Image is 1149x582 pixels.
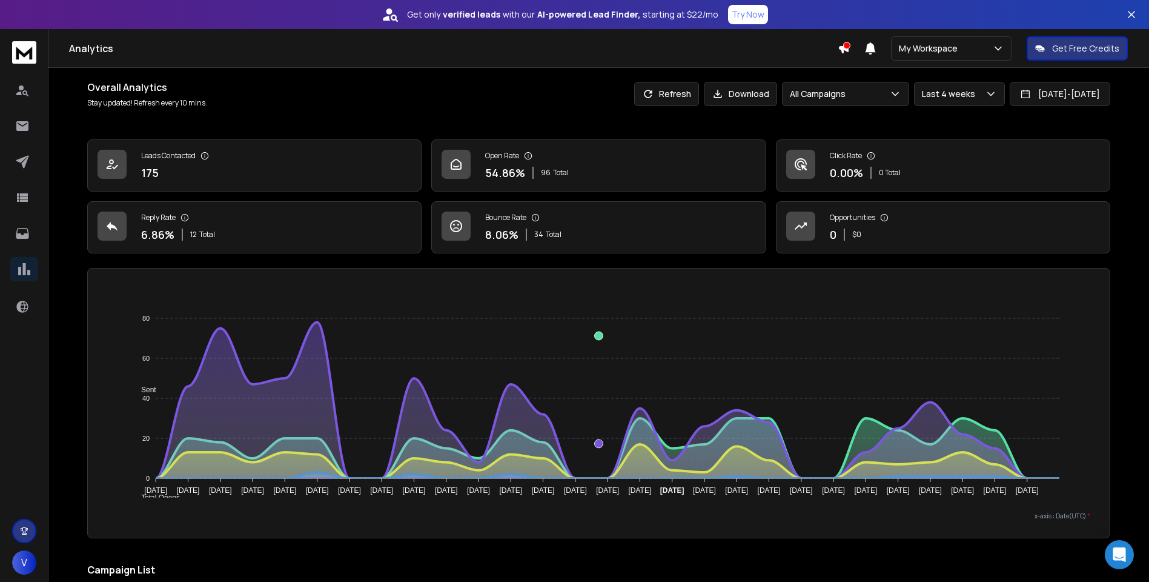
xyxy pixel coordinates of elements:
[758,486,781,495] tspan: [DATE]
[499,486,522,495] tspan: [DATE]
[596,486,619,495] tspan: [DATE]
[830,164,863,181] p: 0.00 %
[87,139,422,192] a: Leads Contacted175
[146,475,150,482] tspan: 0
[12,41,36,64] img: logo
[132,386,156,394] span: Sent
[822,486,845,495] tspan: [DATE]
[553,168,569,178] span: Total
[776,139,1110,192] a: Click Rate0.00%0 Total
[776,201,1110,253] a: Opportunities0$0
[830,151,862,161] p: Click Rate
[141,151,196,161] p: Leads Contacted
[141,226,174,243] p: 6.86 %
[402,486,425,495] tspan: [DATE]
[485,226,518,243] p: 8.06 %
[176,486,199,495] tspan: [DATE]
[532,486,555,495] tspan: [DATE]
[209,486,232,495] tspan: [DATE]
[534,230,543,239] span: 34
[952,486,975,495] tspan: [DATE]
[704,82,777,106] button: Download
[660,486,684,495] tspan: [DATE]
[629,486,652,495] tspan: [DATE]
[1105,540,1134,569] div: Open Intercom Messenger
[790,486,813,495] tspan: [DATE]
[541,168,551,178] span: 96
[12,550,36,575] button: V
[830,213,875,222] p: Opportunities
[1016,486,1039,495] tspan: [DATE]
[431,139,766,192] a: Open Rate54.86%96Total
[69,41,838,56] h1: Analytics
[144,486,167,495] tspan: [DATE]
[1052,42,1119,55] p: Get Free Credits
[485,151,519,161] p: Open Rate
[407,8,718,21] p: Get only with our starting at $22/mo
[87,98,207,108] p: Stay updated! Refresh every 10 mins.
[370,486,393,495] tspan: [DATE]
[919,486,942,495] tspan: [DATE]
[1027,36,1128,61] button: Get Free Credits
[564,486,587,495] tspan: [DATE]
[87,80,207,95] h1: Overall Analytics
[431,201,766,253] a: Bounce Rate8.06%34Total
[852,230,861,239] p: $ 0
[107,512,1090,521] p: x-axis : Date(UTC)
[132,493,180,502] span: Total Opens
[443,8,500,21] strong: verified leads
[1010,82,1110,106] button: [DATE]-[DATE]
[634,82,699,106] button: Refresh
[729,88,769,100] p: Download
[830,226,836,243] p: 0
[855,486,878,495] tspan: [DATE]
[141,213,176,222] p: Reply Rate
[485,164,525,181] p: 54.86 %
[305,486,328,495] tspan: [DATE]
[984,486,1007,495] tspan: [DATE]
[241,486,264,495] tspan: [DATE]
[899,42,962,55] p: My Workspace
[199,230,215,239] span: Total
[485,213,526,222] p: Bounce Rate
[879,168,901,178] p: 0 Total
[338,486,361,495] tspan: [DATE]
[732,8,764,21] p: Try Now
[273,486,296,495] tspan: [DATE]
[190,230,197,239] span: 12
[790,88,850,100] p: All Campaigns
[87,201,422,253] a: Reply Rate6.86%12Total
[467,486,490,495] tspan: [DATE]
[142,355,150,362] tspan: 60
[142,315,150,322] tspan: 80
[435,486,458,495] tspan: [DATE]
[87,563,1110,577] h2: Campaign List
[728,5,768,24] button: Try Now
[142,395,150,402] tspan: 40
[546,230,561,239] span: Total
[659,88,691,100] p: Refresh
[693,486,716,495] tspan: [DATE]
[922,88,980,100] p: Last 4 weeks
[142,435,150,442] tspan: 20
[725,486,748,495] tspan: [DATE]
[141,164,159,181] p: 175
[887,486,910,495] tspan: [DATE]
[537,8,640,21] strong: AI-powered Lead Finder,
